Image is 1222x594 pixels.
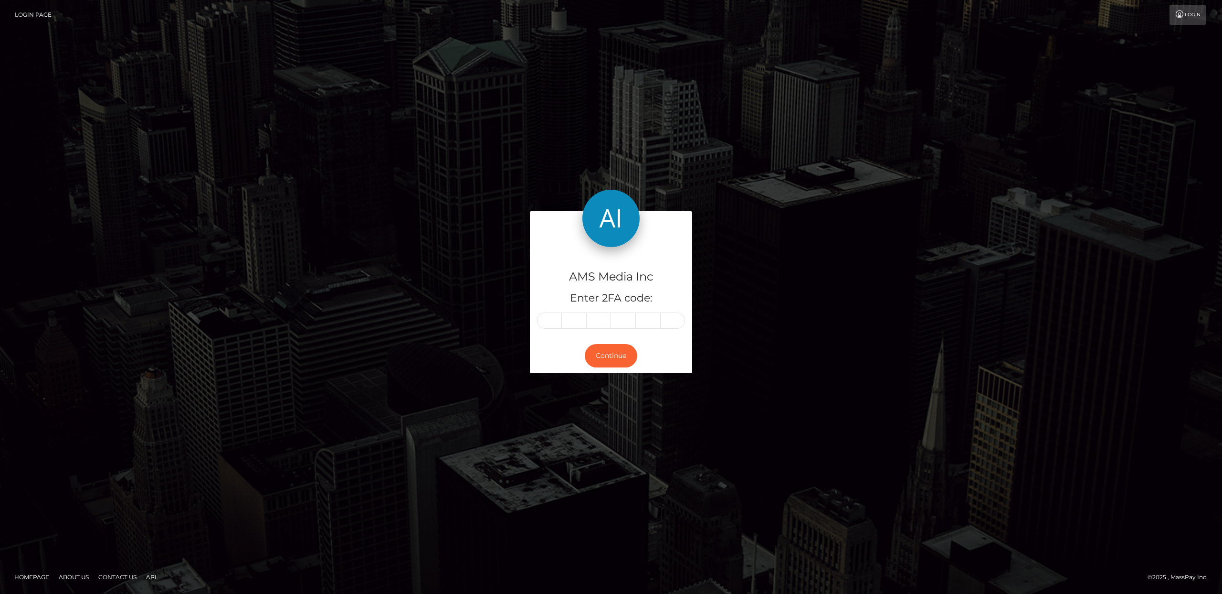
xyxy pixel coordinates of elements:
a: About Us [55,570,93,584]
a: Login [1169,5,1206,25]
button: Continue [585,344,637,367]
a: Homepage [11,570,53,584]
h4: AMS Media Inc [537,269,685,285]
img: AMS Media Inc [582,190,640,247]
a: Contact Us [95,570,140,584]
h5: Enter 2FA code: [537,291,685,306]
div: © 2025 , MassPay Inc. [1148,572,1215,583]
a: API [142,570,160,584]
a: Login Page [15,5,52,25]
